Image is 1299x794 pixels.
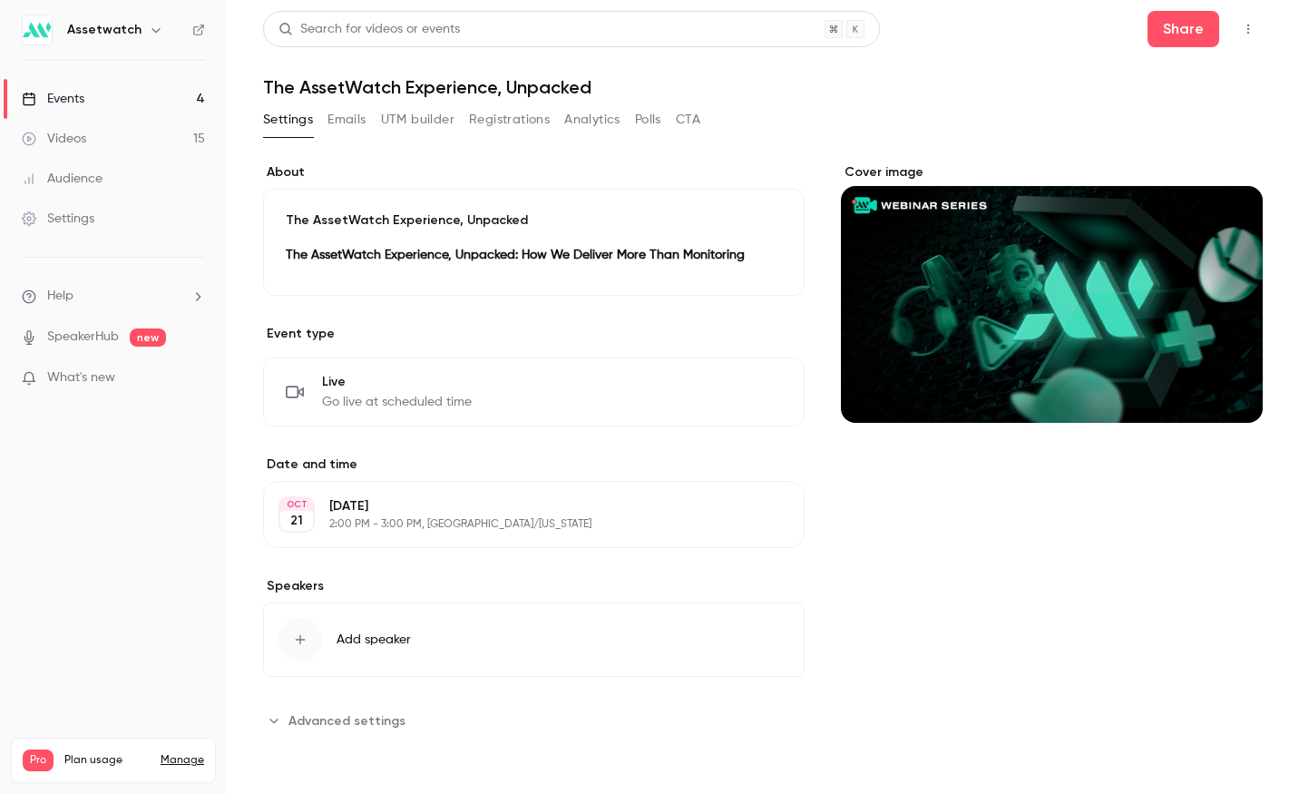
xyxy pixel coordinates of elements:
button: Analytics [564,105,620,134]
div: Search for videos or events [278,20,460,39]
div: OCT [280,498,313,511]
label: Cover image [841,163,1263,181]
div: Videos [22,130,86,148]
img: Assetwatch [23,15,52,44]
span: Help [47,287,73,306]
span: Advanced settings [288,711,405,730]
section: Advanced settings [263,706,805,735]
h1: The AssetWatch Experience, Unpacked [263,76,1263,98]
p: Event type [263,325,805,343]
span: Add speaker [337,631,411,649]
p: 21 [290,512,303,530]
button: Settings [263,105,313,134]
span: Live [322,373,472,391]
p: 2:00 PM - 3:00 PM, [GEOGRAPHIC_DATA]/[US_STATE] [329,517,708,532]
p: [DATE] [329,497,708,515]
span: Pro [23,750,54,771]
label: About [263,163,805,181]
section: Cover image [841,163,1263,423]
li: help-dropdown-opener [22,287,205,306]
button: Registrations [469,105,550,134]
span: new [130,328,166,347]
span: What's new [47,368,115,387]
button: Add speaker [263,603,805,677]
button: Polls [635,105,661,134]
label: Date and time [263,456,805,474]
button: CTA [676,105,700,134]
button: Advanced settings [263,706,416,735]
div: Audience [22,170,103,188]
div: Events [22,90,84,108]
h6: Assetwatch [67,21,142,39]
div: Settings [22,210,94,228]
span: Go live at scheduled time [322,393,472,411]
a: SpeakerHub [47,328,119,347]
button: UTM builder [381,105,454,134]
p: The AssetWatch Experience, Unpacked [286,211,782,230]
button: Emails [327,105,366,134]
a: Manage [161,753,204,768]
label: Speakers [263,577,805,595]
span: Plan usage [64,753,150,768]
button: Share [1148,11,1219,47]
strong: The AssetWatch Experience, Unpacked: How We Deliver More Than Monitoring [286,249,745,261]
